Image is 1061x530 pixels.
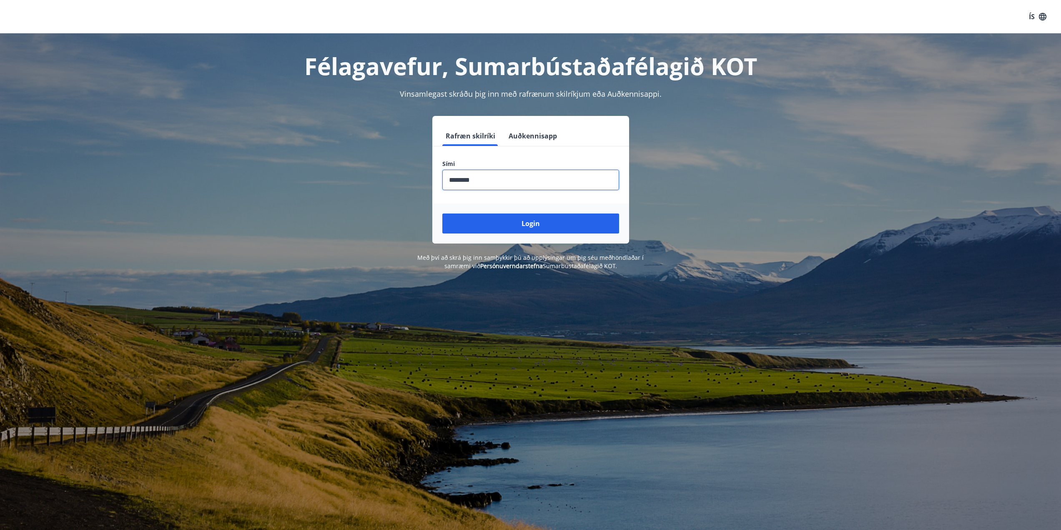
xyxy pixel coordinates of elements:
span: Með því að skrá þig inn samþykkir þú að upplýsingar um þig séu meðhöndlaðar í samræmi við Sumarbú... [417,254,644,270]
button: Login [442,214,619,234]
a: Persónuverndarstefna [480,262,543,270]
h1: Félagavefur, Sumarbústaðafélagið KOT [241,50,821,82]
label: Sími [442,160,619,168]
span: Vinsamlegast skráðu þig inn með rafrænum skilríkjum eða Auðkennisappi. [400,89,662,99]
button: ÍS [1024,9,1051,24]
button: Auðkennisapp [505,126,560,146]
button: Rafræn skilríki [442,126,499,146]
